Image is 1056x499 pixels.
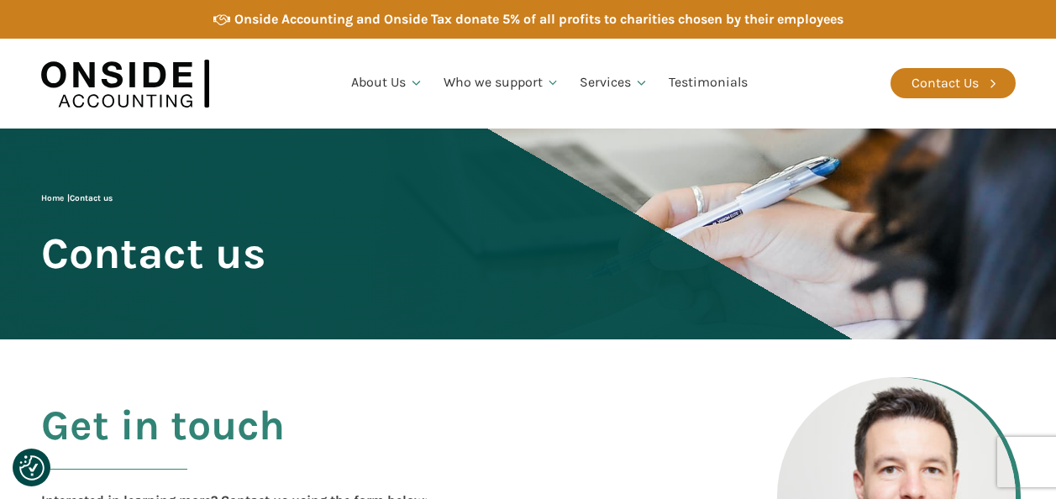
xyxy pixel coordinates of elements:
[341,55,433,112] a: About Us
[570,55,659,112] a: Services
[891,68,1016,98] a: Contact Us
[41,230,265,276] span: Contact us
[70,193,113,203] span: Contact us
[41,402,285,490] h2: Get in touch
[41,51,209,116] img: Onside Accounting
[41,193,113,203] span: |
[19,455,45,481] img: Revisit consent button
[234,8,843,30] div: Onside Accounting and Onside Tax donate 5% of all profits to charities chosen by their employees
[41,193,64,203] a: Home
[19,455,45,481] button: Consent Preferences
[659,55,758,112] a: Testimonials
[433,55,570,112] a: Who we support
[912,72,979,94] div: Contact Us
